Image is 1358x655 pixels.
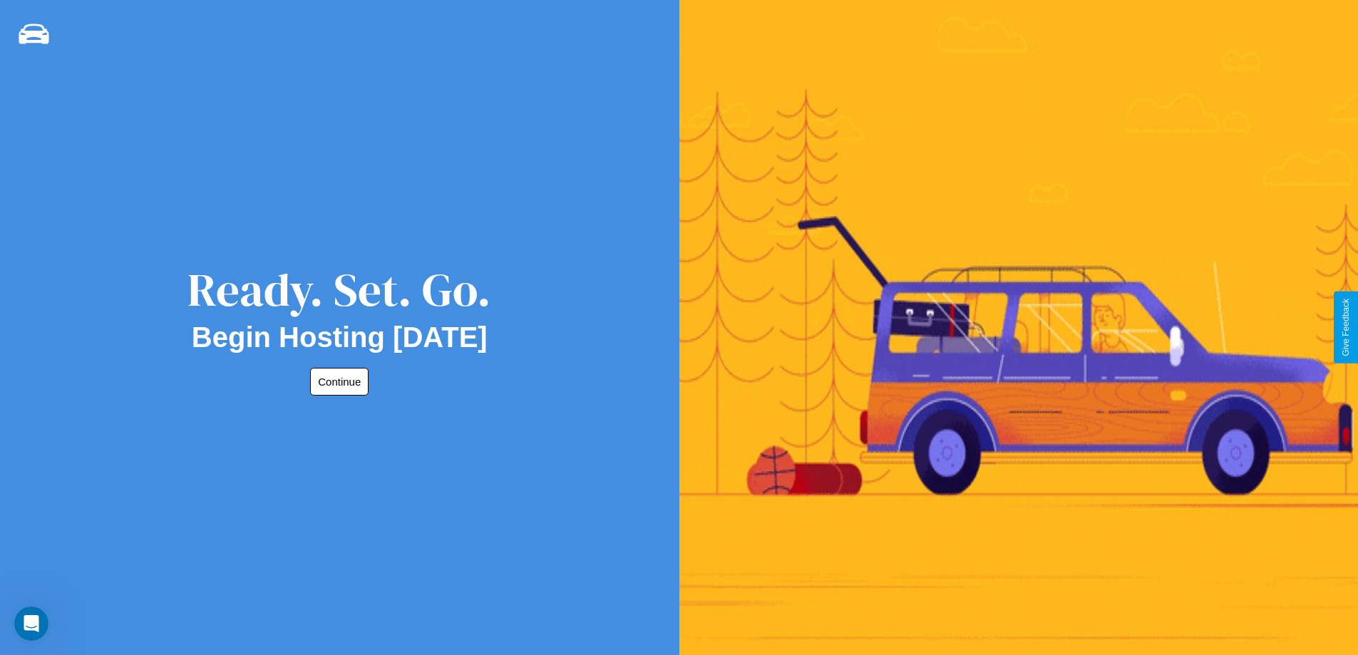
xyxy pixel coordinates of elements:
iframe: Intercom live chat [14,607,48,641]
div: Ready. Set. Go. [187,258,491,321]
div: Give Feedback [1341,299,1351,356]
button: Continue [310,368,369,396]
h2: Begin Hosting [DATE] [192,321,488,354]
